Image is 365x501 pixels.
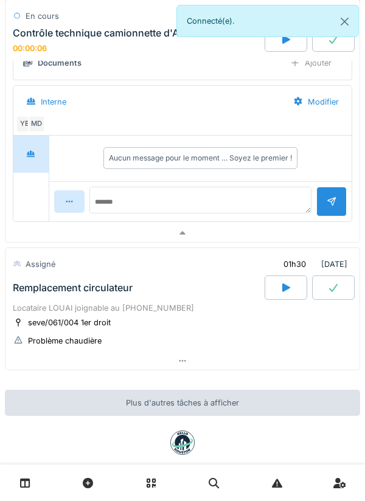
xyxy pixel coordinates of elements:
div: Interne [41,96,66,108]
div: Modifier [283,91,349,113]
div: Plus d'autres tâches à afficher [5,390,360,416]
div: Remplacement circulateur [13,282,133,294]
div: Connecté(e). [176,5,359,37]
div: 01h30 [283,258,306,270]
div: Locataire LOUAI joignable au [PHONE_NUMBER] [13,302,352,314]
div: seve/061/004 1er droit [28,317,111,328]
button: Close [331,5,358,38]
div: Contrôle technique camionnette d'Anouar [13,27,206,39]
div: Assigné [26,258,55,270]
div: MD [28,116,45,133]
div: 00:00:06 [13,44,47,53]
div: En cours [26,10,59,22]
div: [DATE] [273,253,352,275]
div: Problème chaudière [28,335,102,347]
summary: DocumentsAjouter [18,52,347,74]
img: badge-BVDL4wpA.svg [170,430,195,455]
div: Aucun message pour le moment … Soyez le premier ! [109,153,292,164]
div: YE [16,116,33,133]
div: Documents [38,57,82,69]
div: Ajouter [280,52,342,74]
